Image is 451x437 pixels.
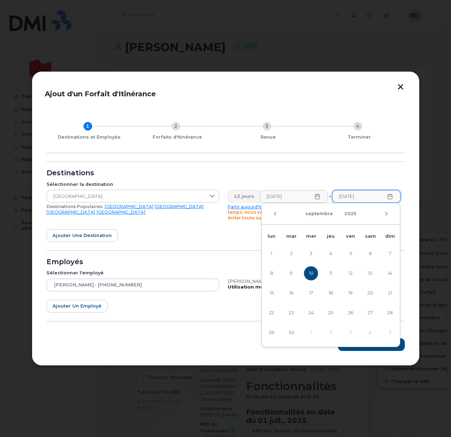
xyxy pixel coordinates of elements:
[261,203,400,347] div: Choisir une date
[321,283,341,303] td: 18
[264,326,279,340] span: 29
[262,283,281,303] td: 15
[360,303,380,323] td: 27
[328,190,333,203] div: -
[301,303,321,323] td: 24
[383,306,397,320] span: 28
[340,207,360,220] button: Choisir une année
[226,134,311,140] div: Revue
[327,233,335,239] span: jeu
[228,204,395,220] span: [PERSON_NAME] noter qu'en raison des différences de temps, nous vous recommandons d'ajouter le fo...
[360,244,380,263] td: 6
[97,210,145,215] a: [GEOGRAPHIC_DATA]
[135,134,220,140] div: Forfaits d'Itinérance
[354,122,362,131] div: 4
[47,279,219,291] input: Appareil de recherche
[228,204,265,210] a: Partir aujourd'hui
[380,263,400,283] td: 14
[304,247,318,261] span: 3
[47,170,405,176] div: Destinations
[324,247,338,261] span: 4
[262,244,281,263] td: 1
[228,284,309,290] b: Utilisation mensuelle moyenne:
[264,286,279,300] span: 15
[343,247,358,261] span: 5
[324,306,338,320] span: 25
[304,286,318,300] span: 17
[363,266,377,280] span: 13
[363,306,377,320] span: 27
[262,323,281,342] td: 29
[363,247,377,261] span: 6
[365,233,376,239] span: sam
[321,323,341,342] td: 2
[105,204,153,209] a: [GEOGRAPHIC_DATA]
[47,300,108,312] button: Ajouter un employé
[45,90,156,98] span: Ajout d'un Forfait d'Itinérance
[324,286,338,300] span: 18
[281,283,301,303] td: 16
[284,286,298,300] span: 16
[321,244,341,263] td: 4
[264,266,279,280] span: 8
[363,286,377,300] span: 20
[284,326,298,340] span: 30
[47,182,219,187] div: Sélectionner la destination
[47,270,219,276] div: Sélectionner l'employé
[380,303,400,323] td: 28
[384,212,389,216] button: Mois suivant
[273,212,277,216] button: Mois précédent
[383,286,397,300] span: 21
[284,266,298,280] span: 9
[228,279,401,284] div: [PERSON_NAME], iPhone, Bell
[301,283,321,303] td: 17
[281,303,301,323] td: 23
[47,204,103,209] span: Destinations Populaires:
[262,303,281,323] td: 22
[343,286,358,300] span: 19
[385,233,395,239] span: dim
[321,263,341,283] td: 11
[341,283,360,303] td: 19
[360,283,380,303] td: 20
[263,122,271,131] div: 3
[264,247,279,261] span: 1
[360,323,380,342] td: 4
[301,244,321,263] td: 3
[281,323,301,342] td: 30
[383,266,397,280] span: 14
[383,247,397,261] span: 7
[380,244,400,263] td: 7
[47,190,206,203] span: France
[343,306,358,320] span: 26
[260,190,328,203] input: Veuillez remplir ce champ
[301,207,337,220] button: Choisir un mois
[324,266,338,280] span: 11
[301,263,321,283] td: 10
[284,247,298,261] span: 2
[346,233,355,239] span: ven
[341,244,360,263] td: 5
[286,233,297,239] span: mar
[360,263,380,283] td: 13
[47,229,118,242] button: Ajouter une destination
[155,204,203,209] a: [GEOGRAPHIC_DATA]
[281,244,301,263] td: 2
[380,283,400,303] td: 21
[380,323,400,342] td: 5
[281,263,301,283] td: 9
[341,303,360,323] td: 26
[301,323,321,342] td: 1
[343,266,358,280] span: 12
[284,306,298,320] span: 23
[341,323,360,342] td: 3
[264,306,279,320] span: 22
[262,263,281,283] td: 8
[306,233,316,239] span: mer
[268,233,275,239] span: lun
[321,303,341,323] td: 25
[53,232,112,239] span: Ajouter une destination
[47,259,405,265] div: Employés
[304,266,318,280] span: 10
[53,303,102,309] span: Ajouter un employé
